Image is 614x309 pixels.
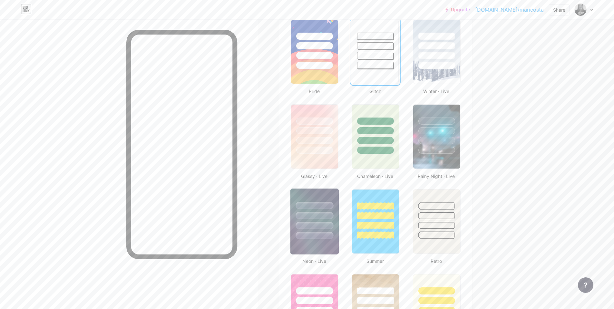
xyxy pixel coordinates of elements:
[411,88,462,95] div: Winter · Live
[289,88,339,95] div: Pride
[289,173,339,180] div: Glassy · Live
[289,258,339,264] div: Neon · Live
[350,173,400,180] div: Chameleon · Live
[290,189,339,254] img: neon.jpg
[445,7,470,12] a: Upgrade
[350,258,400,264] div: Summer
[574,4,587,16] img: Matheus CT
[475,6,544,14] a: [DOMAIN_NAME]/maricosta
[411,173,462,180] div: Rainy Night · Live
[350,88,400,95] div: Glitch
[411,258,462,264] div: Retro
[553,6,565,13] div: Share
